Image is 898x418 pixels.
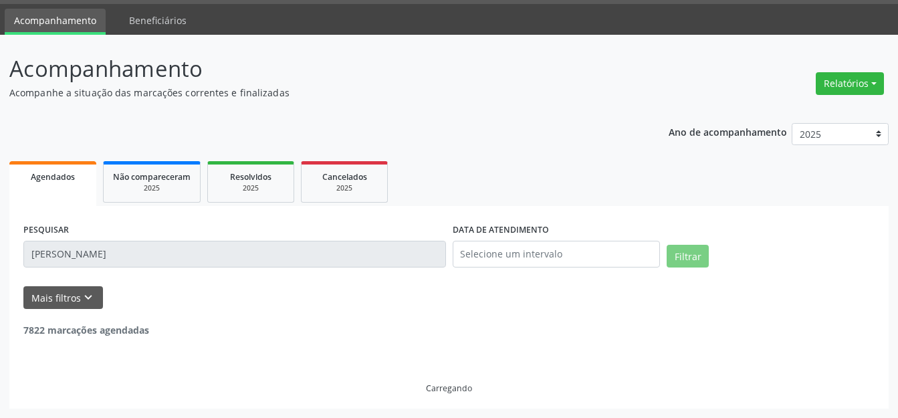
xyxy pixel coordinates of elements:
[31,171,75,183] span: Agendados
[23,286,103,310] button: Mais filtroskeyboard_arrow_down
[9,86,625,100] p: Acompanhe a situação das marcações correntes e finalizadas
[669,123,787,140] p: Ano de acompanhamento
[120,9,196,32] a: Beneficiários
[667,245,709,268] button: Filtrar
[113,171,191,183] span: Não compareceram
[217,183,284,193] div: 2025
[23,324,149,336] strong: 7822 marcações agendadas
[23,220,69,241] label: PESQUISAR
[230,171,271,183] span: Resolvidos
[5,9,106,35] a: Acompanhamento
[322,171,367,183] span: Cancelados
[426,383,472,394] div: Carregando
[113,183,191,193] div: 2025
[453,220,549,241] label: DATA DE ATENDIMENTO
[453,241,661,268] input: Selecione um intervalo
[81,290,96,305] i: keyboard_arrow_down
[9,52,625,86] p: Acompanhamento
[23,241,446,268] input: Nome, código do beneficiário ou CPF
[311,183,378,193] div: 2025
[816,72,884,95] button: Relatórios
